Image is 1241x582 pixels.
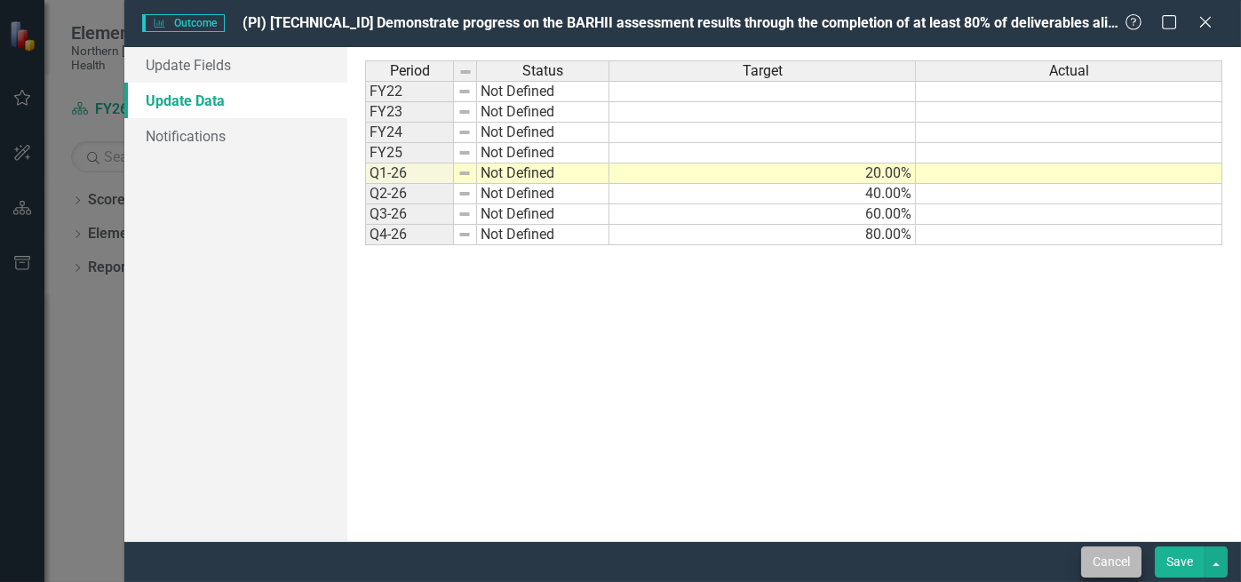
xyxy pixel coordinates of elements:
[457,166,472,180] img: 8DAGhfEEPCf229AAAAAElFTkSuQmCC
[124,83,347,118] a: Update Data
[457,207,472,221] img: 8DAGhfEEPCf229AAAAAElFTkSuQmCC
[457,105,472,119] img: 8DAGhfEEPCf229AAAAAElFTkSuQmCC
[365,204,454,225] td: Q3-26
[457,84,472,99] img: 8DAGhfEEPCf229AAAAAElFTkSuQmCC
[609,204,916,225] td: 60.00%
[477,225,609,245] td: Not Defined
[477,123,609,143] td: Not Defined
[142,14,225,32] span: Outcome
[743,63,783,79] span: Target
[477,102,609,123] td: Not Defined
[365,123,454,143] td: FY24
[477,204,609,225] td: Not Defined
[609,184,916,204] td: 40.00%
[457,125,472,140] img: 8DAGhfEEPCf229AAAAAElFTkSuQmCC
[1081,546,1142,578] button: Cancel
[477,163,609,184] td: Not Defined
[609,225,916,245] td: 80.00%
[124,47,347,83] a: Update Fields
[1155,546,1205,578] button: Save
[365,184,454,204] td: Q2-26
[457,187,472,201] img: 8DAGhfEEPCf229AAAAAElFTkSuQmCC
[458,65,473,79] img: 8DAGhfEEPCf229AAAAAElFTkSuQmCC
[124,118,347,154] a: Notifications
[1049,63,1089,79] span: Actual
[365,225,454,245] td: Q4-26
[365,102,454,123] td: FY23
[477,143,609,163] td: Not Defined
[457,146,472,160] img: 8DAGhfEEPCf229AAAAAElFTkSuQmCC
[477,81,609,102] td: Not Defined
[609,163,916,184] td: 20.00%
[390,63,430,79] span: Period
[365,143,454,163] td: FY25
[457,227,472,242] img: 8DAGhfEEPCf229AAAAAElFTkSuQmCC
[365,81,454,102] td: FY22
[477,184,609,204] td: Not Defined
[365,163,454,184] td: Q1-26
[522,63,563,79] span: Status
